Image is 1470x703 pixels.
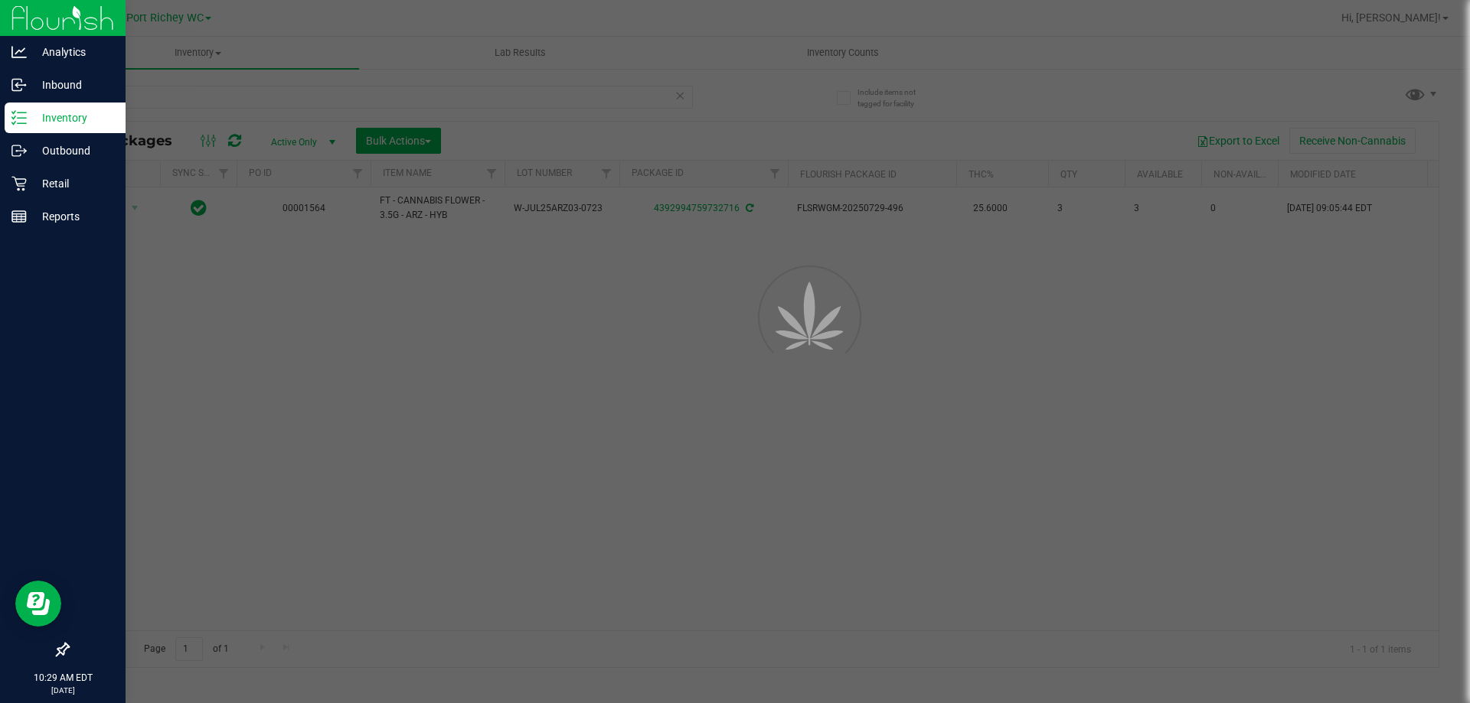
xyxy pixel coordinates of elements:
inline-svg: Retail [11,176,27,191]
iframe: Resource center [15,581,61,627]
inline-svg: Outbound [11,143,27,158]
p: Outbound [27,142,119,160]
p: [DATE] [7,685,119,696]
inline-svg: Analytics [11,44,27,60]
p: Inbound [27,76,119,94]
p: Analytics [27,43,119,61]
inline-svg: Reports [11,209,27,224]
p: Retail [27,174,119,193]
inline-svg: Inventory [11,110,27,125]
p: 10:29 AM EDT [7,671,119,685]
inline-svg: Inbound [11,77,27,93]
p: Inventory [27,109,119,127]
p: Reports [27,207,119,226]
